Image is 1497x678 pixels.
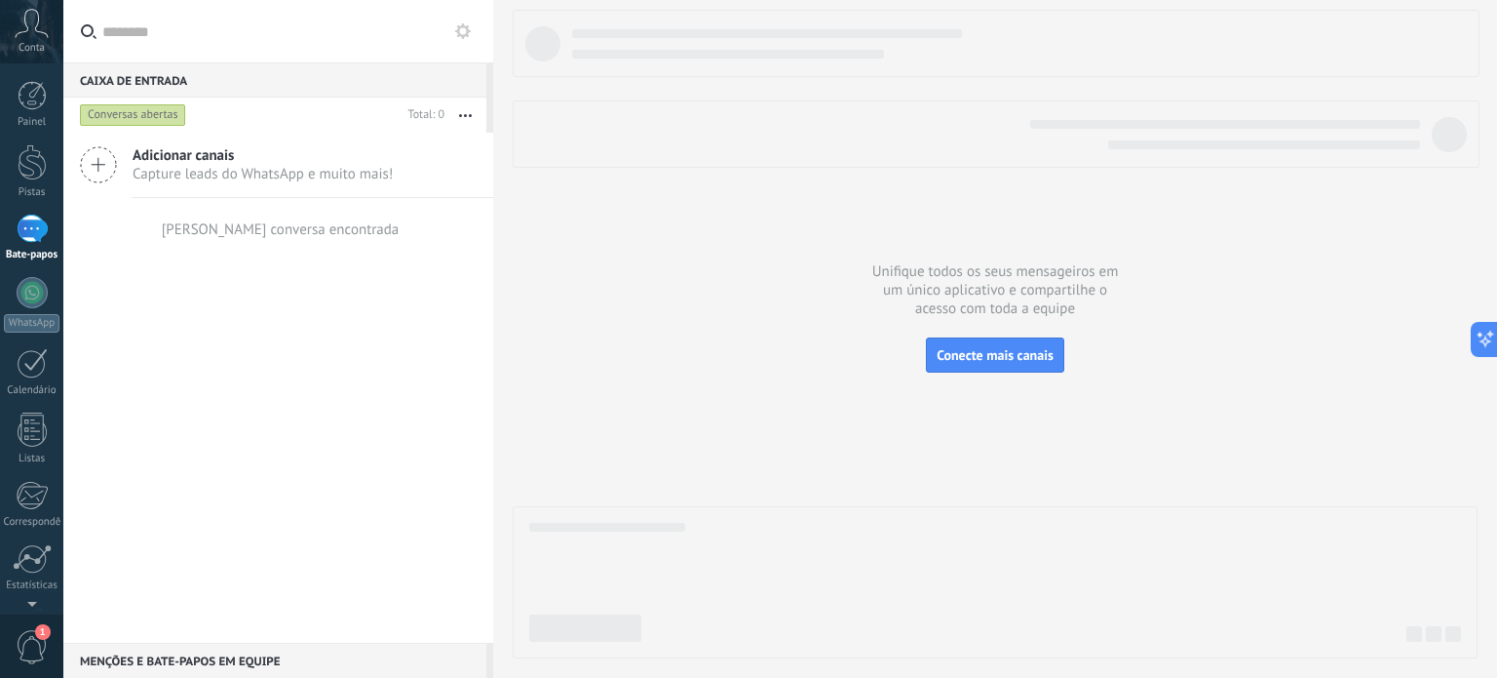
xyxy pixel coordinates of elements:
[80,655,281,669] font: Menções e bate-papos em equipe
[88,107,178,122] font: Conversas abertas
[926,338,1064,373] button: Conecte mais canais
[80,74,187,89] font: Caixa de entrada
[937,346,1054,364] font: Conecte mais canais
[162,220,400,239] font: [PERSON_NAME] conversa encontrada
[19,41,45,55] font: Conta
[133,146,234,165] font: Adicionar canais
[9,316,55,330] font: WhatsApp
[4,515,80,529] font: Correspondência
[444,98,486,133] button: Mais
[7,383,56,397] font: Calendário
[408,107,444,122] font: Total: 0
[19,452,45,465] font: Listas
[133,165,393,183] font: Capture leads do WhatsApp e muito mais!
[6,248,58,261] font: Bate-papos
[19,185,46,199] font: Pistas
[40,625,46,638] font: 1
[18,115,46,129] font: Painel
